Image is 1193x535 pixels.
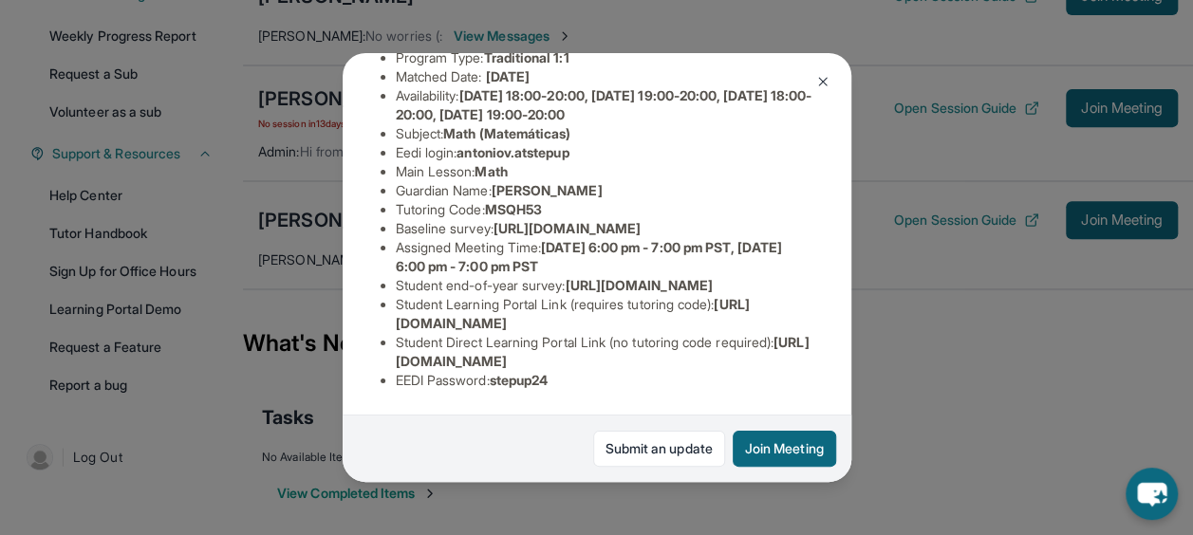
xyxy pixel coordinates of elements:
[486,68,530,84] span: [DATE]
[733,431,836,467] button: Join Meeting
[396,295,813,333] li: Student Learning Portal Link (requires tutoring code) :
[396,162,813,181] li: Main Lesson :
[593,431,725,467] a: Submit an update
[396,124,813,143] li: Subject :
[396,87,812,122] span: [DATE] 18:00-20:00, [DATE] 19:00-20:00, [DATE] 18:00-20:00, [DATE] 19:00-20:00
[485,201,542,217] span: MSQH53
[483,49,569,65] span: Traditional 1:1
[443,125,570,141] span: Math (Matemáticas)
[396,143,813,162] li: Eedi login :
[490,372,549,388] span: stepup24
[396,48,813,67] li: Program Type:
[396,333,813,371] li: Student Direct Learning Portal Link (no tutoring code required) :
[396,219,813,238] li: Baseline survey :
[396,238,813,276] li: Assigned Meeting Time :
[396,371,813,390] li: EEDI Password :
[815,74,830,89] img: Close Icon
[494,220,641,236] span: [URL][DOMAIN_NAME]
[396,276,813,295] li: Student end-of-year survey :
[396,239,782,274] span: [DATE] 6:00 pm - 7:00 pm PST, [DATE] 6:00 pm - 7:00 pm PST
[396,67,813,86] li: Matched Date:
[475,163,507,179] span: Math
[396,181,813,200] li: Guardian Name :
[396,86,813,124] li: Availability:
[457,144,569,160] span: antoniov.atstepup
[1126,468,1178,520] button: chat-button
[565,277,712,293] span: [URL][DOMAIN_NAME]
[396,200,813,219] li: Tutoring Code :
[492,182,603,198] span: [PERSON_NAME]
